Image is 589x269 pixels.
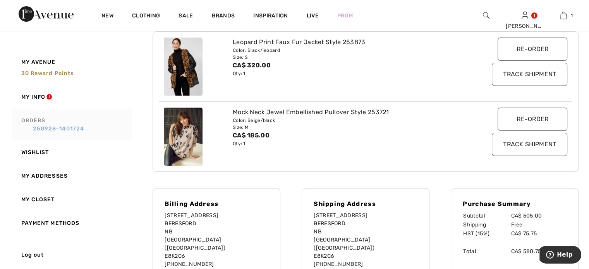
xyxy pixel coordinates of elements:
[337,12,353,20] a: Prom
[560,11,567,20] img: My Bag
[10,164,132,188] a: My Addresses
[10,140,132,164] a: Wishlist
[492,133,567,156] input: Track Shipment
[539,246,581,265] iframe: Opens a widget where you can find more information
[307,12,319,20] a: Live
[233,131,464,140] div: CA$ 185.00
[179,12,193,21] a: Sale
[510,247,567,256] td: CA$ 580.75
[233,108,464,117] div: Mock Neck Jewel Embellished Pullover Style 253721
[10,85,132,109] a: My Info
[233,140,464,147] div: Qty: 1
[463,247,510,256] td: Total
[506,22,544,30] div: [PERSON_NAME]
[132,12,160,21] a: Clothing
[233,61,464,70] div: CA$ 320.00
[253,12,288,21] span: Inspiration
[510,229,567,238] td: CA$ 75.75
[498,108,567,131] input: Re-order
[463,211,510,220] td: Subtotal
[212,12,235,21] a: Brands
[233,54,464,61] div: Size: S
[233,124,464,131] div: Size: M
[571,12,573,19] span: 1
[10,188,132,211] a: My Closet
[544,11,582,20] a: 1
[165,200,268,207] h4: Billing Address
[463,229,510,238] td: HST (15%)
[510,211,567,220] td: CA$ 505.00
[233,47,464,54] div: Color: Black/leopard
[233,70,464,77] div: Qty: 1
[164,108,203,166] img: frank-lyman-tops-beige-black_6281253721_1_4866_search.jpg
[498,38,567,61] input: Re-order
[463,220,510,229] td: Shipping
[492,63,567,86] input: Track Shipment
[463,200,567,207] h4: Purchase Summary
[10,243,132,267] a: Log out
[10,211,132,235] a: Payment Methods
[164,38,203,96] img: frank-lyman-jackets-blazers-black-leopard_253873_2_b03d_search.jpg
[483,11,489,20] img: search the website
[21,58,56,66] span: My Avenue
[522,11,528,20] img: My Info
[19,6,74,22] img: 1ère Avenue
[314,200,417,207] h4: Shipping Address
[21,125,130,133] a: 250928-1401724
[522,12,528,19] a: Sign In
[233,38,464,47] div: Leopard Print Faux Fur Jacket Style 253873
[10,109,132,140] a: Orders
[21,70,74,77] span: 30 Reward points
[101,12,113,21] a: New
[510,220,567,229] td: Free
[233,117,464,124] div: Color: Beige/black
